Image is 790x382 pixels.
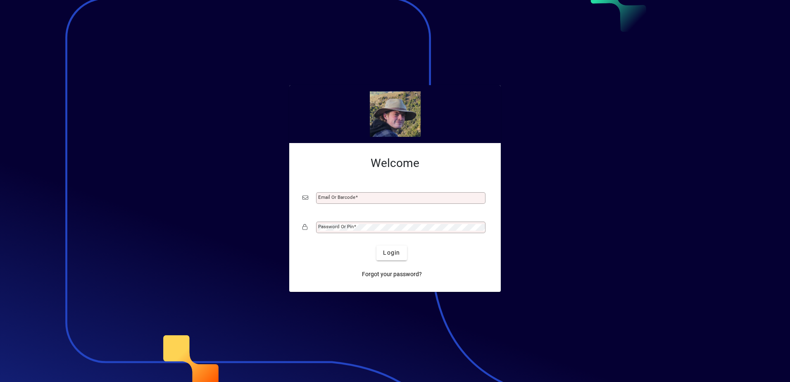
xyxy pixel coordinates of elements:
mat-label: Password or Pin [318,224,354,229]
button: Login [376,246,407,260]
span: Login [383,248,400,257]
a: Forgot your password? [359,267,425,282]
mat-label: Email or Barcode [318,194,355,200]
h2: Welcome [302,156,488,170]
span: Forgot your password? [362,270,422,279]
